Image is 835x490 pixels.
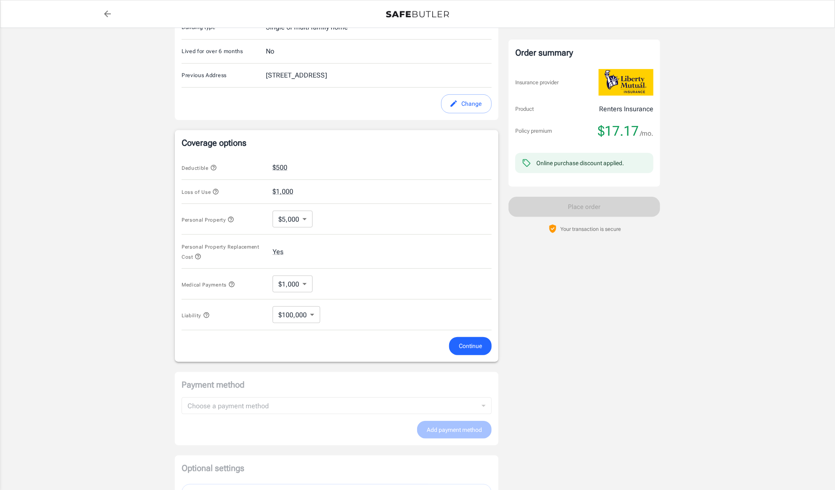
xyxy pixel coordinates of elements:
img: Liberty Mutual [599,69,653,96]
button: Personal Property Replacement Cost [182,241,266,262]
div: $5,000 [273,211,313,228]
button: Medical Payments [182,279,235,289]
div: [STREET_ADDRESS] [266,70,327,80]
button: Yes [273,247,284,257]
span: Loss of Use [182,189,219,195]
span: Personal Property [182,217,234,223]
span: Liability [182,313,210,319]
a: back to quotes [99,5,116,22]
span: Personal Property Replacement Cost [182,244,260,260]
span: $17.17 [598,123,639,139]
p: Coverage options [182,137,492,149]
p: Insurance provider [515,78,559,87]
button: Continue [449,337,492,355]
button: Deductible [182,163,217,173]
span: /mo. [640,128,653,139]
span: Medical Payments [182,282,235,288]
p: Policy premium [515,127,552,135]
p: Lived for over 6 months [182,47,266,56]
p: Your transaction is secure [560,225,621,233]
button: Loss of Use [182,187,219,197]
span: Continue [459,341,482,351]
div: No [266,46,274,56]
span: Deductible [182,165,217,171]
button: Liability [182,310,210,320]
div: $100,000 [273,306,320,323]
p: Renters Insurance [599,104,653,114]
div: Order summary [515,46,653,59]
p: Product [515,105,534,113]
button: $1,000 [273,187,293,197]
div: Online purchase discount applied. [536,159,624,167]
button: $500 [273,163,287,173]
button: edit [441,94,492,113]
p: Previous Address [182,71,266,80]
button: Personal Property [182,214,234,225]
img: Back to quotes [386,11,449,18]
div: $1,000 [273,276,313,292]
